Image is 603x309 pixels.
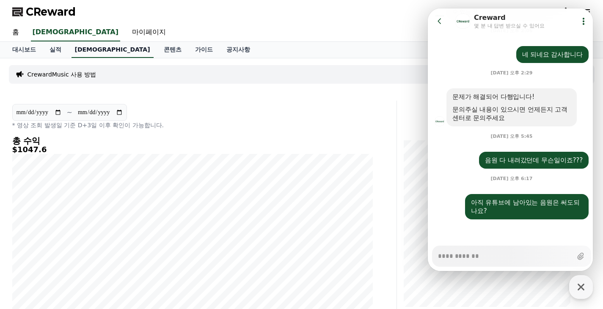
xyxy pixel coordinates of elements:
[6,42,43,58] a: 대시보드
[67,107,72,118] p: ~
[157,42,188,58] a: 콘텐츠
[43,42,68,58] a: 실적
[188,42,220,58] a: 가이드
[12,136,373,145] h4: 총 수익
[12,145,373,154] h5: $1047.6
[404,131,571,140] h4: 프리미엄 조회
[72,42,154,58] a: [DEMOGRAPHIC_DATA]
[12,121,373,129] p: * 영상 조회 발생일 기준 D+3일 이후 확인이 가능합니다.
[125,24,173,41] a: 마이페이지
[12,5,76,19] a: CReward
[428,8,593,271] iframe: Channel chat
[220,42,257,58] a: 공지사항
[31,24,120,41] a: [DEMOGRAPHIC_DATA]
[28,70,96,79] a: CrewardMusic 사용 방법
[6,24,26,41] a: 홈
[26,5,76,19] span: CReward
